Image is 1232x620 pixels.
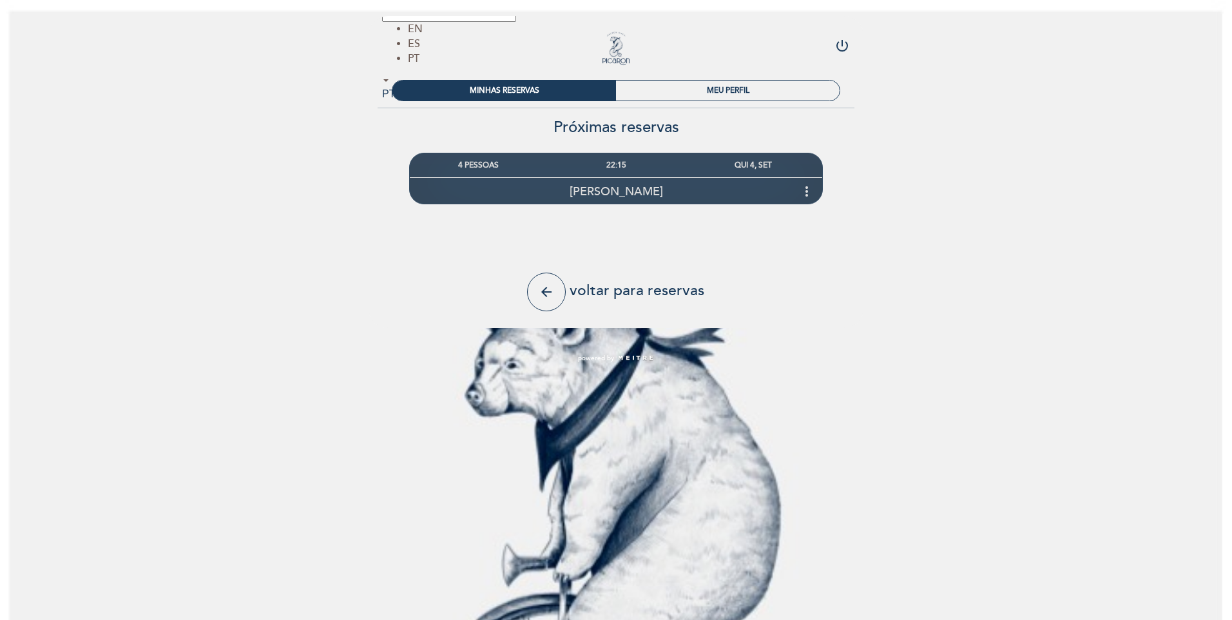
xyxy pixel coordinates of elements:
[408,37,420,50] span: ES
[570,282,704,300] span: voltar para reservas
[834,38,850,58] button: power_settings_new
[408,52,419,65] span: PT
[834,38,850,53] i: power_settings_new
[616,81,840,101] div: MEU PERFIL
[570,184,663,199] span: [PERSON_NAME]
[539,284,554,300] i: arrow_back
[547,153,684,177] div: 22:15
[578,354,614,363] span: powered by
[527,273,566,311] button: arrow_back
[578,354,654,363] a: powered by
[535,30,697,66] a: Picaron BA
[408,23,423,35] span: EN
[617,355,654,362] img: MEITRE
[685,153,822,177] div: QUI 4, SET
[410,153,547,177] div: 4 PESSOAS
[392,81,616,101] div: MINHAS RESERVAS
[368,118,864,137] h2: Próximas reservas
[799,184,814,199] i: more_vert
